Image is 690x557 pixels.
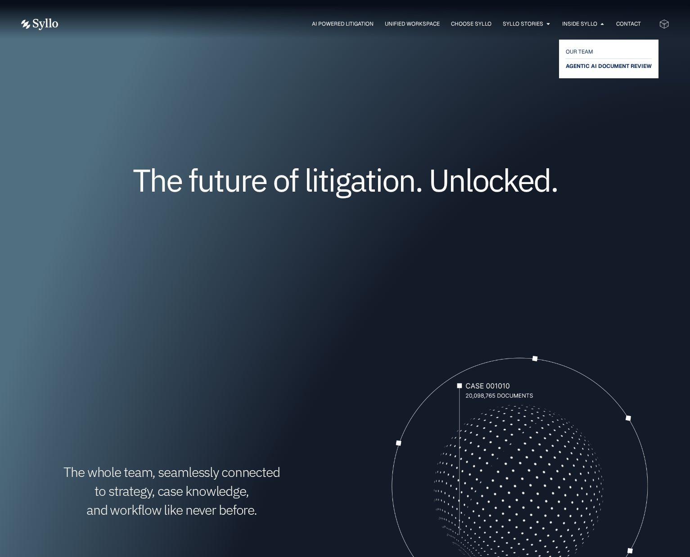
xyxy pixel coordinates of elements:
div: Menu Toggle [76,20,641,28]
a: Contact [616,20,641,28]
a: Choose Syllo [451,20,492,28]
a: Inside Syllo [562,20,597,28]
nav: Menu [76,20,641,28]
img: Vector [21,18,58,30]
h1: The whole team, seamlessly connected to strategy, case knowledge, and workflow like never before. [21,463,323,519]
a: Syllo Stories [503,20,543,28]
a: AGENTIC AI DOCUMENT REVIEW [566,61,652,72]
span: OUR TEAM [566,46,593,57]
a: AI Powered Litigation [312,20,374,28]
a: Unified Workspace [385,20,440,28]
a: OUR TEAM [566,46,652,57]
h1: The future of litigation. Unlocked. [75,165,615,195]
